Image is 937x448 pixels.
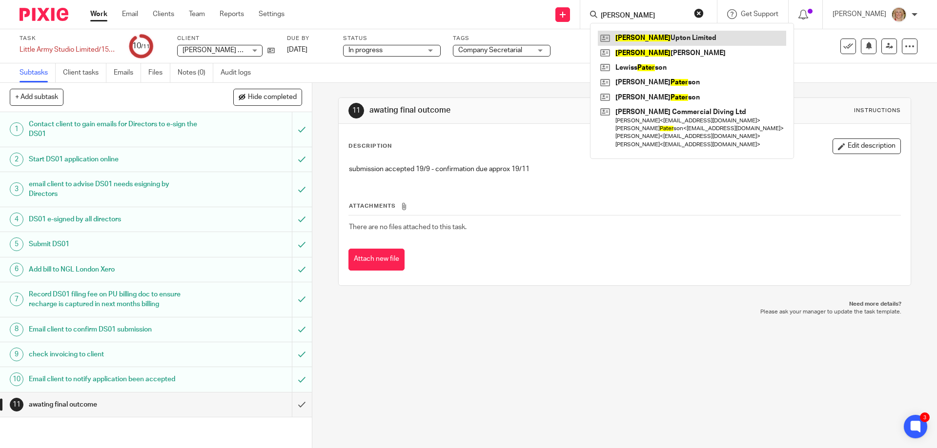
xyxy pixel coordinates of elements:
[20,63,56,82] a: Subtasks
[348,47,383,54] span: In progress
[29,322,198,337] h1: Email client to confirm DS01 submission
[833,9,886,19] p: [PERSON_NAME]
[348,103,364,118] div: 11
[10,122,23,136] div: 1
[348,308,901,316] p: Please ask your manager to update the task template.
[10,182,23,196] div: 3
[10,372,23,386] div: 10
[287,35,331,42] label: Due by
[349,164,900,174] p: submission accepted 19/9 - confirmation due approx 19/11
[349,203,396,209] span: Attachments
[10,323,23,336] div: 8
[29,397,198,412] h1: awating final outcome
[20,35,117,42] label: Task
[854,107,901,115] div: Instructions
[29,117,198,142] h1: Contact client to gain emails for Directors to e-sign the DS01
[29,212,198,227] h1: DS01 e-signed by all directors
[233,89,302,105] button: Hide completed
[10,348,23,361] div: 9
[122,9,138,19] a: Email
[132,40,150,52] div: 10
[29,372,198,387] h1: Email client to notify application been accepted
[348,300,901,308] p: Need more details?
[29,177,198,202] h1: email client to advise DS01 needs esigning by Directors
[148,63,170,82] a: Files
[20,45,117,55] div: Little Army Studio Limited/15440506 - DS01 application for PU
[348,249,405,271] button: Attach new file
[20,8,68,21] img: Pixie
[920,412,930,422] div: 3
[114,63,141,82] a: Emails
[741,11,778,18] span: Get Support
[348,142,392,150] p: Description
[458,47,522,54] span: Company Secretarial
[833,138,901,154] button: Edit description
[248,94,297,101] span: Hide completed
[369,105,646,116] h1: awating final outcome
[10,237,23,251] div: 5
[10,263,23,276] div: 6
[178,63,213,82] a: Notes (0)
[600,12,688,20] input: Search
[343,35,441,42] label: Status
[287,46,307,53] span: [DATE]
[10,153,23,166] div: 2
[10,292,23,306] div: 7
[63,63,106,82] a: Client tasks
[259,9,285,19] a: Settings
[221,63,258,82] a: Audit logs
[349,224,467,231] span: There are no files attached to this task.
[29,347,198,362] h1: check invoicing to client
[183,47,261,54] span: [PERSON_NAME] Limited
[694,8,704,18] button: Clear
[891,7,907,22] img: JW%20photo.JPG
[220,9,244,19] a: Reports
[10,398,23,411] div: 11
[10,89,63,105] button: + Add subtask
[177,35,275,42] label: Client
[453,35,550,42] label: Tags
[29,262,198,277] h1: Add bill to NGL London Xero
[90,9,107,19] a: Work
[29,237,198,252] h1: Submit DS01
[141,44,150,49] small: /11
[29,287,198,312] h1: Record DS01 filing fee on PU billing doc to ensure recharge is captured in next months billing
[189,9,205,19] a: Team
[29,152,198,167] h1: Start DS01 application online
[153,9,174,19] a: Clients
[10,213,23,226] div: 4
